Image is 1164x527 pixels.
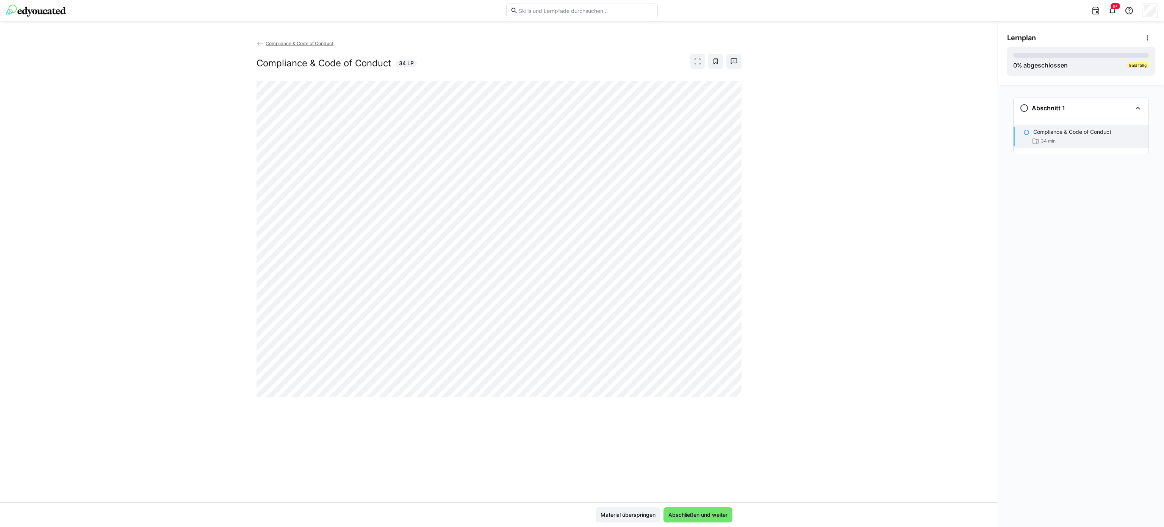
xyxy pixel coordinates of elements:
[257,58,391,69] h2: Compliance & Code of Conduct
[1033,128,1111,136] p: Compliance & Code of Conduct
[1127,62,1149,68] div: Bald fällig
[599,511,657,519] span: Material überspringen
[257,41,334,46] a: Compliance & Code of Conduct
[596,507,660,522] button: Material überspringen
[1113,4,1118,8] span: 9+
[667,511,729,519] span: Abschließen und weiter
[663,507,732,522] button: Abschließen und weiter
[518,7,654,14] input: Skills und Lernpfade durchsuchen…
[1032,104,1065,112] h3: Abschnitt 1
[1041,138,1056,144] span: 34 min
[1013,61,1017,69] span: 0
[1007,34,1036,42] span: Lernplan
[1013,61,1068,70] div: % abgeschlossen
[266,41,333,46] span: Compliance & Code of Conduct
[399,60,414,67] span: 34 LP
